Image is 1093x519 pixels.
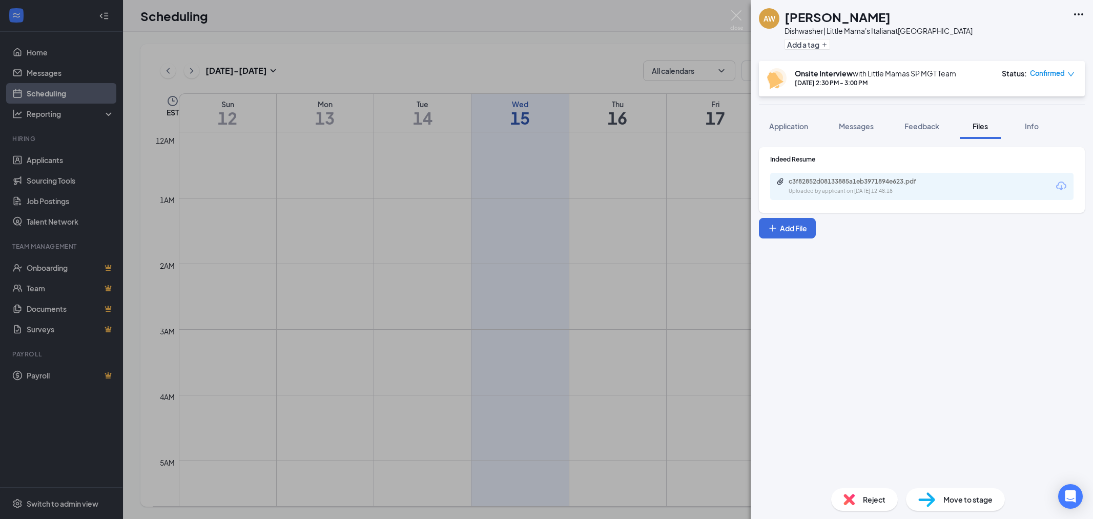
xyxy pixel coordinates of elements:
svg: Paperclip [776,177,785,186]
div: Indeed Resume [770,155,1074,164]
div: [DATE] 2:30 PM - 3:00 PM [795,78,956,87]
span: Confirmed [1030,68,1065,78]
span: Messages [839,122,874,131]
span: Info [1025,122,1039,131]
span: Feedback [904,122,939,131]
div: AW [764,13,775,24]
svg: Plus [821,42,828,48]
span: Move to stage [943,494,993,505]
svg: Plus [768,223,778,233]
button: Add FilePlus [759,218,816,238]
div: with Little Mamas SP MGT Team [795,68,956,78]
svg: Download [1055,180,1067,192]
div: c3f82852d08133885a1eb3971894e623.pdf [789,177,932,186]
span: down [1067,71,1075,78]
div: Open Intercom Messenger [1058,484,1083,509]
div: Uploaded by applicant on [DATE] 12:48:18 [789,187,942,195]
a: Paperclipc3f82852d08133885a1eb3971894e623.pdfUploaded by applicant on [DATE] 12:48:18 [776,177,942,195]
b: Onsite Interview [795,69,853,78]
div: Status : [1002,68,1027,78]
span: Reject [863,494,885,505]
svg: Ellipses [1073,8,1085,21]
button: PlusAdd a tag [785,39,830,50]
span: Application [769,122,808,131]
h1: [PERSON_NAME] [785,8,891,26]
div: Dishwasher| Little Mama's Italian at [GEOGRAPHIC_DATA] [785,26,973,36]
span: Files [973,122,988,131]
